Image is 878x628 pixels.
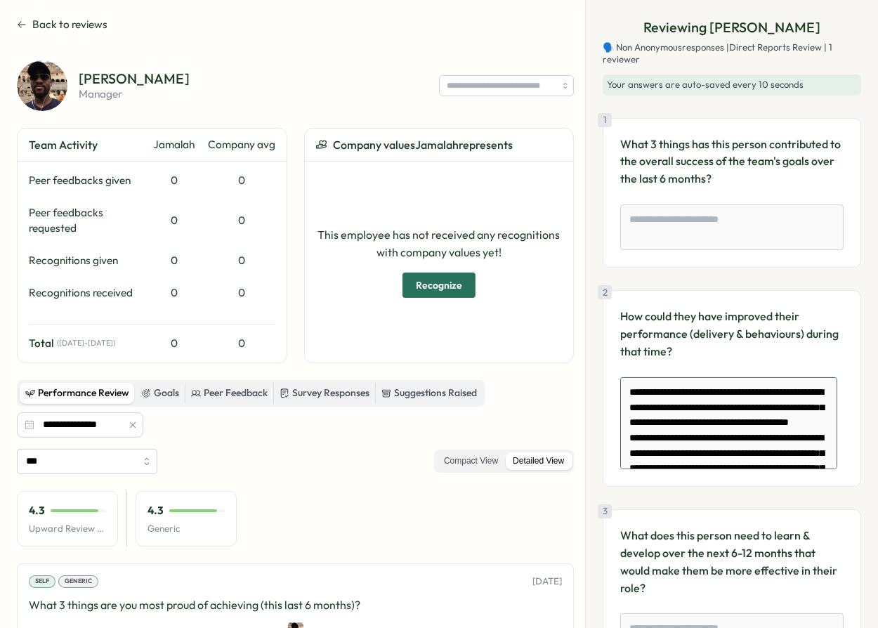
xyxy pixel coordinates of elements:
div: Recognitions received [29,285,140,301]
div: 0 [146,213,202,228]
label: Compact View [437,452,505,470]
div: 2 [598,285,612,299]
span: 🗣️ Non Anonymous responses | Direct Reports Review | 1 reviewer [603,41,861,66]
div: 0 [208,213,275,228]
div: 0 [146,285,202,301]
div: 3 [598,504,612,518]
p: What 3 things are you most proud of achieving (this last 6 months)? [29,596,562,614]
div: Recognitions given [29,253,140,268]
p: [DATE] [532,575,562,588]
img: Jamalah Bryan [17,60,67,111]
div: Generic [58,575,98,588]
div: Team Activity [29,136,140,154]
div: Jamalah [146,137,202,152]
button: Recognize [402,273,476,298]
p: manager [79,89,190,99]
div: Peer feedbacks given [29,173,140,188]
div: 0 [146,336,202,351]
p: Upward Review Avg [29,523,106,535]
div: 0 [208,336,275,351]
div: Self [29,575,55,588]
label: Detailed View [506,452,571,470]
span: Company values Jamalah represents [333,136,513,154]
span: Your answers are auto-saved every 10 seconds [607,79,804,90]
p: 4.3 [148,503,164,518]
div: Survey Responses [280,386,369,401]
div: Goals [141,386,179,401]
div: 0 [208,253,275,268]
div: Performance Review [25,386,129,401]
div: 0 [146,173,202,188]
span: Total [29,336,54,351]
div: 1 [598,113,612,127]
button: Back to reviews [17,17,107,32]
div: 0 [146,253,202,268]
div: 0 [208,285,275,301]
span: ( [DATE] - [DATE] ) [57,339,115,348]
div: 0 [208,173,275,188]
p: What does this person need to learn & develop over the next 6-12 months that would make them be m... [620,527,844,596]
span: Back to reviews [32,17,107,32]
div: Company avg [208,137,275,152]
p: Generic [148,523,225,535]
p: Reviewing [PERSON_NAME] [643,17,820,39]
div: Suggestions Raised [381,386,477,401]
p: How could they have improved their performance (delivery & behaviours) during that time? [620,308,844,360]
p: This employee has not received any recognitions with company values yet! [316,226,563,261]
span: Recognize [416,273,462,297]
div: Peer Feedback [191,386,268,401]
div: Peer feedbacks requested [29,205,140,236]
p: 4.3 [29,503,45,518]
p: [PERSON_NAME] [79,72,190,86]
p: What 3 things has this person contributed to the overall success of the team's goals over the las... [620,136,844,188]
